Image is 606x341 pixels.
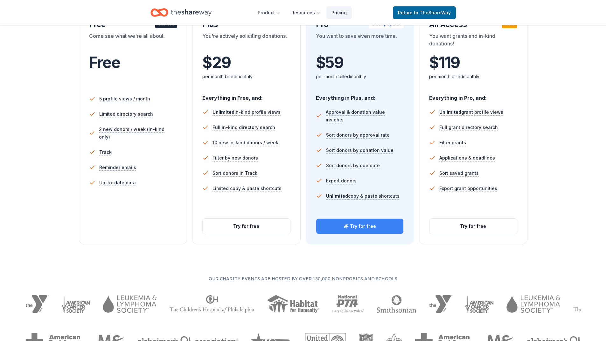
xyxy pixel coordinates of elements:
[25,295,49,313] img: YMCA
[99,148,112,156] span: Track
[429,73,517,80] div: per month billed monthly
[267,295,319,313] img: Habitat for Humanity
[212,169,257,177] span: Sort donors in Track
[398,9,451,17] span: Return
[326,108,404,124] span: Approval & donation value insights
[326,177,357,185] span: Export donors
[103,295,157,313] img: Leukemia & Lymphoma Society
[170,295,254,313] img: The Children's Hospital of Philadelphia
[429,54,460,72] span: $ 119
[212,124,275,131] span: Full in-kind directory search
[439,169,479,177] span: Sort saved grants
[332,295,364,313] img: National PTA
[99,110,153,118] span: Limited directory search
[99,179,136,187] span: Up-to-date data
[439,124,498,131] span: Full grant directory search
[316,73,404,80] div: per month billed monthly
[506,295,560,313] img: Leukemia & Lymphoma Society
[99,164,136,171] span: Reminder emails
[439,139,466,147] span: Filter grants
[326,147,394,154] span: Sort donors by donation value
[212,154,258,162] span: Filter by new donors
[286,6,325,19] button: Resources
[465,295,494,313] img: American Cancer Society
[253,5,352,20] nav: Main
[253,6,285,19] button: Product
[429,89,517,102] div: Everything in Pro, and:
[202,73,290,80] div: per month billed monthly
[150,5,212,20] a: Home
[89,32,177,50] div: Come see what we're all about.
[202,32,290,50] div: You're actively soliciting donations.
[203,219,290,234] button: Try for free
[326,162,380,169] span: Sort donors by due date
[429,32,517,50] div: You want grants and in-kind donations!
[99,95,150,103] span: 5 profile views / month
[202,54,231,72] span: $ 29
[212,139,278,147] span: 10 new in-kind donors / week
[326,193,348,199] span: Unlimited
[202,89,290,102] div: Everything in Free, and:
[316,32,404,50] div: You want to save even more time.
[393,6,456,19] a: Returnto TheShareWay
[377,295,416,313] img: Smithsonian
[429,295,452,313] img: YMCA
[326,6,352,19] a: Pricing
[316,89,404,102] div: Everything in Plus, and:
[212,185,282,192] span: Limited copy & paste shortcuts
[439,154,495,162] span: Applications & deadlines
[212,109,234,115] span: Unlimited
[25,275,581,283] p: Our charity events are hosted by over 130,000 nonprofits and schools
[439,109,461,115] span: Unlimited
[439,109,503,115] span: grant profile views
[316,54,344,72] span: $ 59
[212,109,281,115] span: in-kind profile views
[326,131,390,139] span: Sort donors by approval rate
[61,295,90,313] img: American Cancer Society
[429,219,517,234] button: Try for free
[414,10,451,15] span: to TheShareWay
[326,193,400,199] span: copy & paste shortcuts
[316,219,404,234] button: Try for free
[439,185,497,192] span: Export grant opportunities
[99,126,177,141] span: 2 new donors / week (in-kind only)
[89,53,120,72] span: Free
